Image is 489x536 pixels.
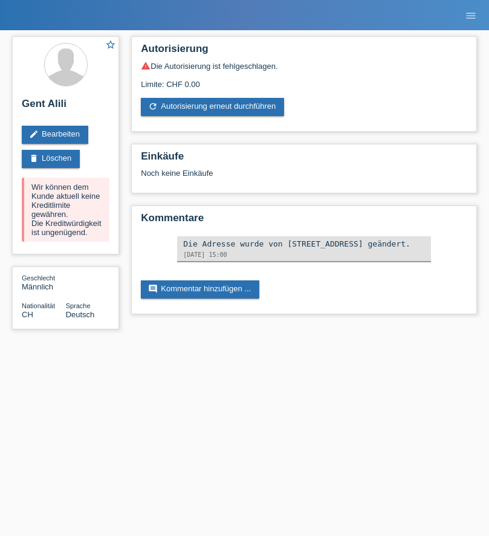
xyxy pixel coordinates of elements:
div: Männlich [22,273,66,291]
a: star_border [105,39,116,52]
i: refresh [148,102,158,111]
span: Sprache [66,302,91,309]
h2: Autorisierung [141,43,467,61]
span: Schweiz [22,310,33,319]
a: menu [459,11,483,19]
a: editBearbeiten [22,126,88,144]
i: edit [29,129,39,139]
h2: Kommentare [141,212,467,230]
span: Deutsch [66,310,95,319]
span: Nationalität [22,302,55,309]
i: comment [148,284,158,294]
a: refreshAutorisierung erneut durchführen [141,98,284,116]
a: deleteLöschen [22,150,80,168]
div: [DATE] 15:00 [183,251,425,258]
i: delete [29,153,39,163]
div: Limite: CHF 0.00 [141,71,467,89]
div: Die Autorisierung ist fehlgeschlagen. [141,61,467,71]
i: menu [465,10,477,22]
div: Wir können dem Kunde aktuell keine Kreditlimite gewähren. Die Kreditwürdigkeit ist ungenügend. [22,178,109,242]
i: warning [141,61,151,71]
a: commentKommentar hinzufügen ... [141,280,259,299]
div: Die Adresse wurde von [STREET_ADDRESS] geändert. [183,239,425,248]
span: Geschlecht [22,274,55,282]
i: star_border [105,39,116,50]
h2: Einkäufe [141,150,467,169]
div: Noch keine Einkäufe [141,169,467,187]
h2: Gent Alili [22,98,109,116]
